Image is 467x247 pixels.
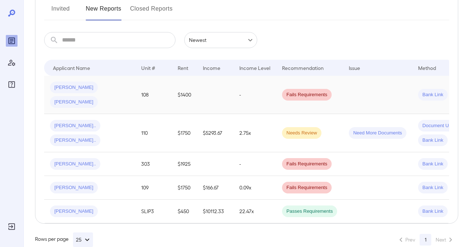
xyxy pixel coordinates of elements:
button: New Reports [86,3,121,20]
td: $5293.67 [197,114,233,152]
div: Recommendation [282,63,324,72]
span: Fails Requirements [282,161,332,168]
td: $450 [172,200,197,223]
div: Applicant Name [53,63,90,72]
td: 0.09x [233,176,276,200]
span: Needs Review [282,130,321,137]
td: $1925 [172,152,197,176]
span: Fails Requirements [282,91,332,98]
div: Manage Users [6,57,18,68]
td: 2.75x [233,114,276,152]
span: Bank Link [418,91,448,98]
button: Invited [44,3,77,20]
button: 25 [73,232,93,247]
div: FAQ [6,79,18,90]
div: Issue [349,63,360,72]
span: Bank Link [418,161,448,168]
div: Rows per page [35,232,93,247]
td: SLIP3 [135,200,172,223]
div: Method [418,63,436,72]
span: Need More Documents [349,130,406,137]
td: 110 [135,114,172,152]
td: 22.47x [233,200,276,223]
td: $166.67 [197,176,233,200]
span: [PERSON_NAME] [50,99,98,106]
button: Closed Reports [130,3,173,20]
td: $1750 [172,114,197,152]
span: [PERSON_NAME].. [50,161,100,168]
td: 108 [135,76,172,114]
span: Fails Requirements [282,184,332,191]
td: - [233,76,276,114]
span: [PERSON_NAME] [50,184,98,191]
div: Income [203,63,220,72]
span: Passes Requirements [282,208,337,215]
div: Newest [184,32,257,48]
span: Bank Link [418,137,448,144]
div: Reports [6,35,18,47]
div: Income Level [239,63,270,72]
span: Bank Link [418,184,448,191]
td: $10112.33 [197,200,233,223]
span: [PERSON_NAME] [50,208,98,215]
button: page 1 [420,234,431,246]
td: - [233,152,276,176]
div: Rent [178,63,189,72]
td: 303 [135,152,172,176]
nav: pagination navigation [393,234,458,246]
span: [PERSON_NAME].. [50,137,100,144]
div: Unit # [141,63,155,72]
td: $1750 [172,176,197,200]
span: [PERSON_NAME].. [50,122,100,129]
span: Document Upload [418,122,465,129]
td: $1400 [172,76,197,114]
span: Bank Link [418,208,448,215]
td: 109 [135,176,172,200]
div: Log Out [6,221,18,232]
span: [PERSON_NAME] [50,84,98,91]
